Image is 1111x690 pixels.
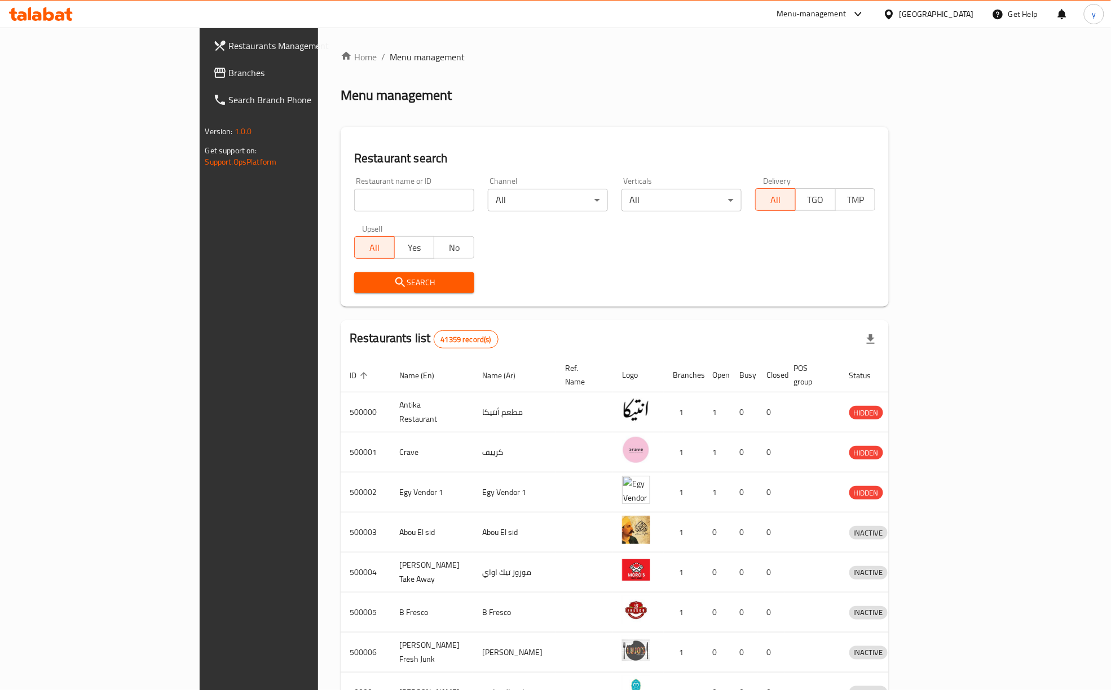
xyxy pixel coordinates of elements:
span: Search [363,276,465,290]
button: No [434,236,474,259]
td: 1 [703,392,730,432]
td: 0 [703,512,730,552]
button: All [755,188,796,211]
img: Lujo's Fresh Junk [622,636,650,664]
div: INACTIVE [849,606,888,620]
span: TMP [840,192,871,208]
td: 0 [730,392,757,432]
td: موروز تيك اواي [473,552,556,592]
span: INACTIVE [849,527,888,539]
td: 0 [757,512,784,552]
img: Antika Restaurant [622,396,650,424]
div: Total records count [434,330,499,348]
td: 0 [730,592,757,632]
span: Branches [229,66,376,79]
td: [PERSON_NAME] [473,632,556,673]
button: All [354,236,395,259]
div: All [621,189,742,211]
span: 41359 record(s) [434,334,498,345]
th: Closed [757,358,784,392]
span: No [439,240,470,256]
td: 0 [730,552,757,592]
td: 1 [703,472,730,512]
td: 0 [703,632,730,673]
input: Search for restaurant name or ID.. [354,189,474,211]
td: 1 [664,592,703,632]
img: B Fresco [622,596,650,624]
td: 0 [757,632,784,673]
div: HIDDEN [849,406,883,419]
div: INACTIVE [849,526,888,539]
img: Abou El sid [622,516,650,544]
span: Yes [399,240,430,256]
nav: breadcrumb [341,50,889,64]
label: Upsell [362,225,383,233]
td: 0 [730,432,757,472]
span: INACTIVE [849,646,888,659]
span: Search Branch Phone [229,93,376,107]
th: Logo [613,358,664,392]
button: Yes [394,236,435,259]
span: Ref. Name [565,361,599,388]
a: Support.OpsPlatform [205,154,277,169]
span: All [359,240,390,256]
td: 0 [757,592,784,632]
td: 1 [664,472,703,512]
td: 0 [730,512,757,552]
td: Egy Vendor 1 [390,472,473,512]
td: [PERSON_NAME] Fresh Junk [390,632,473,673]
td: 1 [664,432,703,472]
span: All [760,192,791,208]
td: Antika Restaurant [390,392,473,432]
span: y [1092,8,1096,20]
td: 1 [664,392,703,432]
img: Crave [622,436,650,464]
td: 1 [664,512,703,552]
div: HIDDEN [849,486,883,499]
div: INACTIVE [849,646,888,660]
img: Egy Vendor 1 [622,476,650,504]
span: Status [849,369,886,382]
span: Name (Ar) [482,369,530,382]
span: 1.0.0 [235,124,252,139]
button: TGO [795,188,836,211]
th: Branches [664,358,703,392]
span: HIDDEN [849,486,883,499]
td: 1 [664,632,703,673]
div: INACTIVE [849,566,888,580]
span: POS group [793,361,827,388]
div: HIDDEN [849,446,883,459]
h2: Restaurants list [350,330,499,348]
span: Get support on: [205,143,257,158]
a: Branches [204,59,385,86]
td: Egy Vendor 1 [473,472,556,512]
td: Abou El sid [390,512,473,552]
td: 0 [757,552,784,592]
div: [GEOGRAPHIC_DATA] [900,8,974,20]
span: ID [350,369,371,382]
span: Version: [205,124,233,139]
button: Search [354,272,474,293]
td: B Fresco [473,592,556,632]
td: 0 [757,472,784,512]
td: 0 [703,552,730,592]
span: HIDDEN [849,446,883,459]
td: 0 [703,592,730,632]
td: 1 [703,432,730,472]
span: Menu management [390,50,465,64]
th: Open [703,358,730,392]
div: Export file [857,326,884,353]
a: Restaurants Management [204,32,385,59]
div: Menu-management [777,7,847,21]
span: Name (En) [399,369,449,382]
label: Delivery [763,177,791,185]
td: Abou El sid [473,512,556,552]
a: Search Branch Phone [204,86,385,113]
h2: Menu management [341,86,452,104]
span: INACTIVE [849,566,888,579]
td: Crave [390,432,473,472]
td: مطعم أنتيكا [473,392,556,432]
td: 1 [664,552,703,592]
span: INACTIVE [849,606,888,619]
td: 0 [730,472,757,512]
